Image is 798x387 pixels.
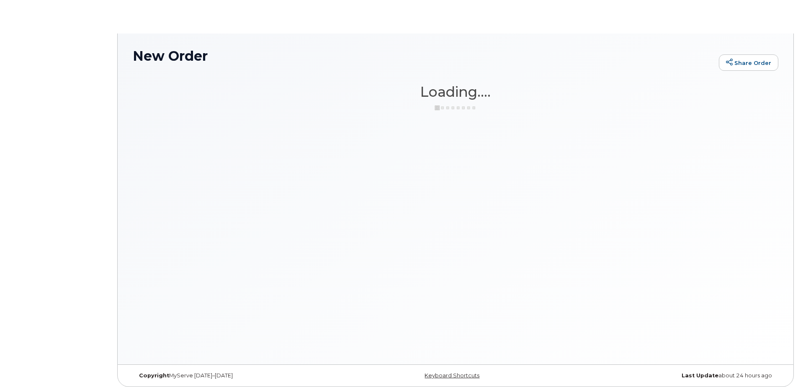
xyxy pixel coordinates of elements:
[133,84,778,99] h1: Loading....
[682,372,718,379] strong: Last Update
[133,372,348,379] div: MyServe [DATE]–[DATE]
[563,372,778,379] div: about 24 hours ago
[139,372,169,379] strong: Copyright
[719,54,778,71] a: Share Order
[133,49,715,63] h1: New Order
[435,105,476,111] img: ajax-loader-3a6953c30dc77f0bf724df975f13086db4f4c1262e45940f03d1251963f1bf2e.gif
[425,372,479,379] a: Keyboard Shortcuts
